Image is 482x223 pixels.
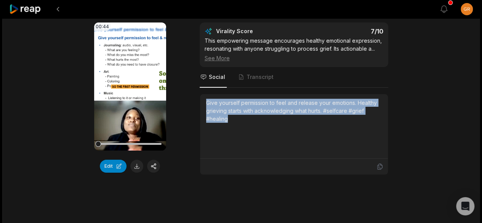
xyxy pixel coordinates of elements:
div: Virality Score [216,27,298,35]
div: Give yourself permission to feel and release your emotions. Healthy grieving starts with acknowle... [206,99,382,123]
button: Edit [100,160,127,173]
nav: Tabs [200,67,388,88]
span: Transcript [247,73,274,81]
div: See More [205,54,383,62]
div: 7 /10 [301,27,383,35]
div: This empowering message encourages healthy emotional expression, resonating with anyone strugglin... [205,37,383,62]
video: Your browser does not support mp4 format. [94,22,166,151]
div: Open Intercom Messenger [456,197,474,215]
span: Social [209,73,225,81]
